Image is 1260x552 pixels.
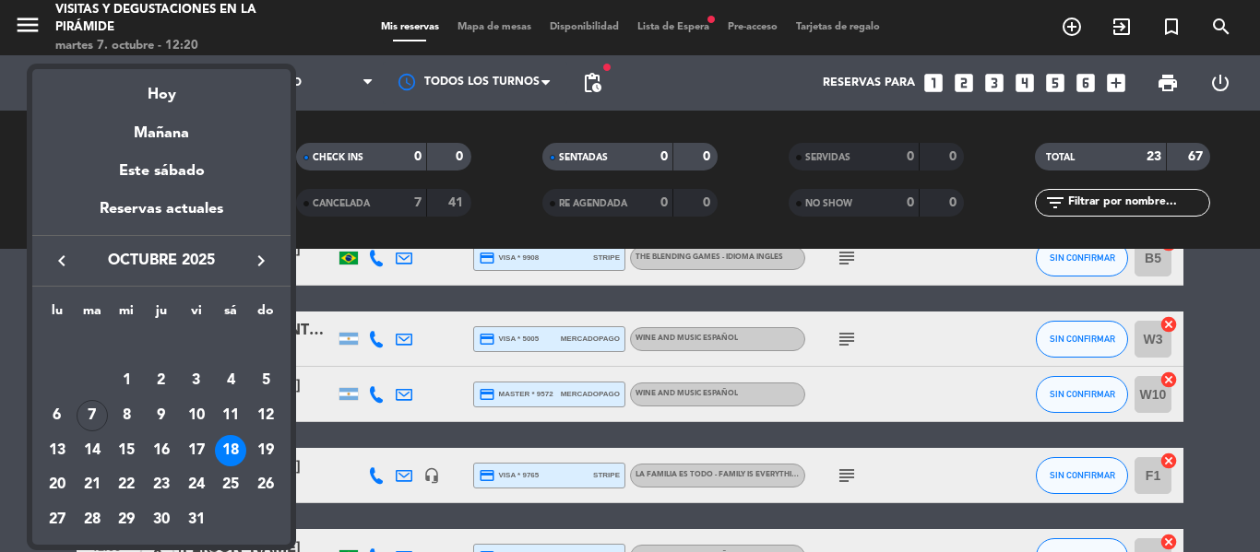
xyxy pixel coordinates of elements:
th: jueves [144,300,179,329]
div: 4 [215,365,246,396]
td: 28 de octubre de 2025 [75,502,110,537]
div: 26 [250,470,281,501]
div: 18 [215,435,246,466]
div: 9 [146,400,177,431]
div: 19 [250,435,281,466]
th: domingo [248,300,283,329]
div: Este sábado [32,146,291,197]
td: 9 de octubre de 2025 [144,398,179,433]
td: 25 de octubre de 2025 [214,468,249,503]
td: 31 de octubre de 2025 [179,502,214,537]
div: 28 [77,504,108,535]
div: 20 [42,470,73,501]
td: 21 de octubre de 2025 [75,468,110,503]
div: 10 [181,400,212,431]
td: 4 de octubre de 2025 [214,364,249,399]
td: OCT. [40,329,283,364]
td: 7 de octubre de 2025 [75,398,110,433]
div: 5 [250,365,281,396]
div: 31 [181,504,212,535]
div: 8 [111,400,142,431]
td: 14 de octubre de 2025 [75,433,110,468]
td: 10 de octubre de 2025 [179,398,214,433]
th: sábado [214,300,249,329]
div: 3 [181,365,212,396]
i: keyboard_arrow_left [51,250,73,272]
div: 6 [42,400,73,431]
td: 16 de octubre de 2025 [144,433,179,468]
td: 11 de octubre de 2025 [214,398,249,433]
div: Reservas actuales [32,197,291,235]
td: 26 de octubre de 2025 [248,468,283,503]
div: 22 [111,470,142,501]
div: 21 [77,470,108,501]
td: 15 de octubre de 2025 [109,433,144,468]
td: 29 de octubre de 2025 [109,502,144,537]
td: 23 de octubre de 2025 [144,468,179,503]
td: 19 de octubre de 2025 [248,433,283,468]
td: 27 de octubre de 2025 [40,502,75,537]
th: viernes [179,300,214,329]
td: 18 de octubre de 2025 [214,433,249,468]
div: 15 [111,435,142,466]
button: keyboard_arrow_left [45,249,78,273]
td: 2 de octubre de 2025 [144,364,179,399]
td: 20 de octubre de 2025 [40,468,75,503]
td: 12 de octubre de 2025 [248,398,283,433]
div: 14 [77,435,108,466]
div: 2 [146,365,177,396]
div: 29 [111,504,142,535]
td: 30 de octubre de 2025 [144,502,179,537]
div: Mañana [32,108,291,146]
td: 13 de octubre de 2025 [40,433,75,468]
button: keyboard_arrow_right [244,249,278,273]
div: 7 [77,400,108,431]
td: 17 de octubre de 2025 [179,433,214,468]
div: 13 [42,435,73,466]
th: martes [75,300,110,329]
td: 8 de octubre de 2025 [109,398,144,433]
td: 22 de octubre de 2025 [109,468,144,503]
span: octubre 2025 [78,249,244,273]
div: 25 [215,470,246,501]
th: lunes [40,300,75,329]
td: 1 de octubre de 2025 [109,364,144,399]
div: 24 [181,470,212,501]
td: 24 de octubre de 2025 [179,468,214,503]
div: 12 [250,400,281,431]
td: 6 de octubre de 2025 [40,398,75,433]
td: 3 de octubre de 2025 [179,364,214,399]
div: 17 [181,435,212,466]
td: 5 de octubre de 2025 [248,364,283,399]
div: 1 [111,365,142,396]
i: keyboard_arrow_right [250,250,272,272]
div: 23 [146,470,177,501]
div: 27 [42,504,73,535]
div: 16 [146,435,177,466]
th: miércoles [109,300,144,329]
div: 30 [146,504,177,535]
div: Hoy [32,69,291,107]
div: 11 [215,400,246,431]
